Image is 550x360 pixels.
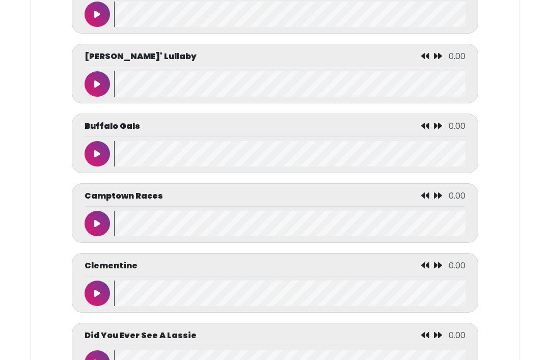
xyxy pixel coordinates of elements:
[449,50,465,62] span: 0.00
[449,190,465,202] span: 0.00
[85,329,197,342] p: Did You Ever See A Lassie
[449,260,465,271] span: 0.00
[85,50,197,63] p: [PERSON_NAME]' Lullaby
[449,329,465,341] span: 0.00
[85,190,163,202] p: Camptown Races
[449,120,465,132] span: 0.00
[85,260,137,272] p: Clementine
[85,120,140,132] p: Buffalo Gals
